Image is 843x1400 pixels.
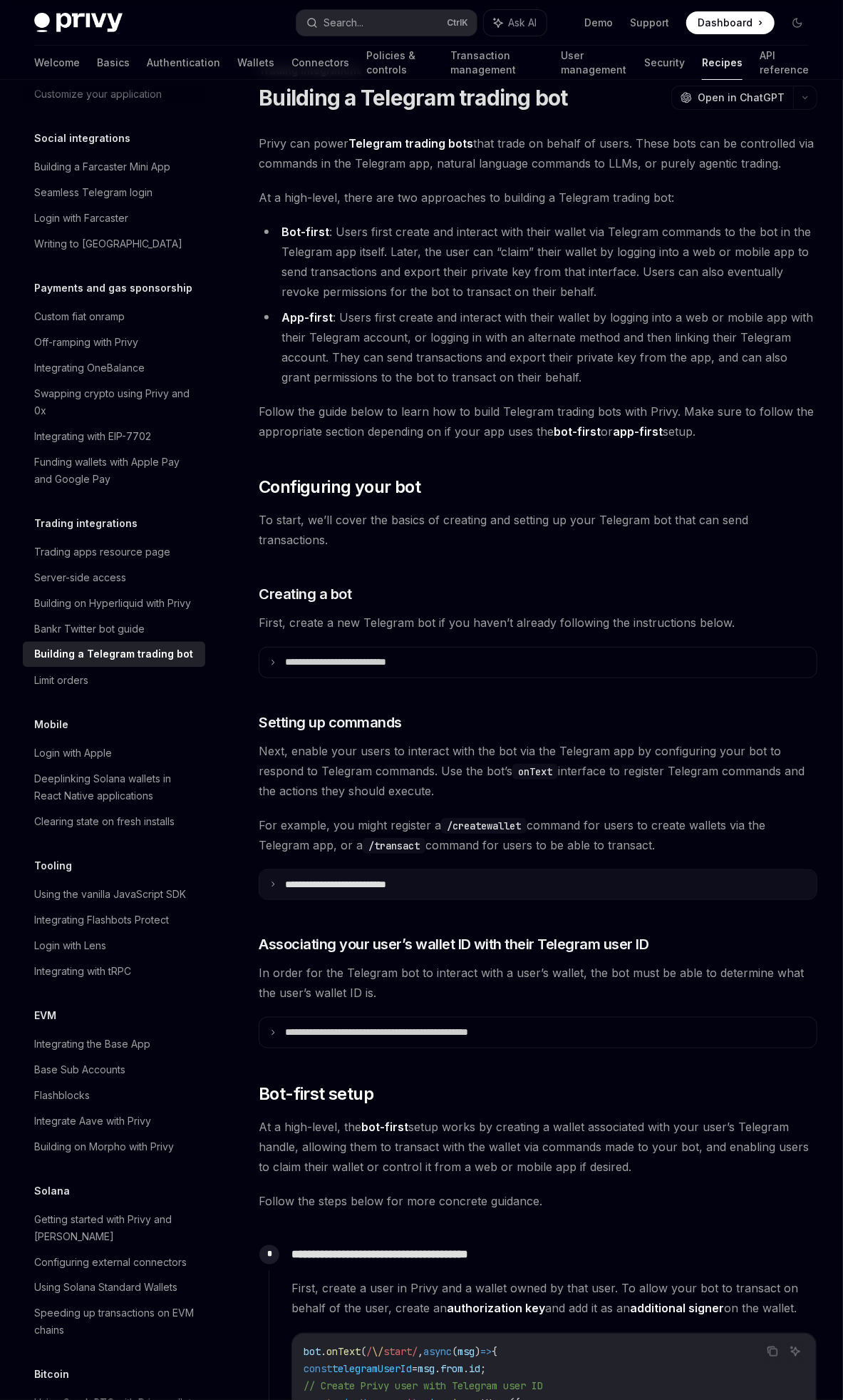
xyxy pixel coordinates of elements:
div: Building on Hyperliquid with Privy [34,595,191,612]
a: Using the vanilla JavaScript SDK [23,882,205,907]
div: Writing to [GEOGRAPHIC_DATA] [34,235,182,252]
a: API reference [760,46,809,80]
span: Ask AI [508,16,537,30]
span: ( [361,1346,366,1359]
a: Integrating the Base App [23,1031,205,1057]
span: Open in ChatGPT [698,91,785,105]
span: Associating your user’s wallet ID with their Telegram user ID [259,934,649,954]
a: Connectors [291,46,349,80]
h5: Trading integrations [34,515,138,532]
span: bot [304,1346,321,1359]
a: Getting started with Privy and [PERSON_NAME] [23,1207,205,1250]
div: Login with Lens [34,937,106,954]
a: Funding wallets with Apple Pay and Google Pay [23,449,205,492]
a: Basics [97,46,130,80]
span: , [418,1346,423,1359]
div: Swapping crypto using Privy and 0x [34,385,197,419]
button: Copy the contents from the code block [763,1342,782,1361]
strong: app-first [613,424,663,439]
strong: App-first [281,310,333,325]
span: Privy can power that trade on behalf of users. These bots can be controlled via commands in the T... [259,133,817,173]
div: Funding wallets with Apple Pay and Google Pay [34,454,197,488]
h5: Social integrations [34,130,130,147]
div: Integrating the Base App [34,1036,150,1053]
a: Building a Telegram trading bot [23,642,205,668]
span: In order for the Telegram bot to interact with a user’s wallet, the bot must be able to determine... [259,963,817,1003]
a: Policies & controls [366,46,433,80]
a: Support [630,16,669,30]
a: Flashblocks [23,1083,205,1108]
span: msg [418,1363,435,1376]
a: Deeplinking Solana wallets in React Native applications [23,766,205,809]
a: Seamless Telegram login [23,180,205,205]
span: from [440,1363,463,1376]
div: Clearing state on fresh installs [34,813,175,830]
a: Dashboard [686,11,775,34]
h5: Bitcoin [34,1366,69,1384]
span: async [423,1346,452,1359]
span: onText [326,1346,361,1359]
span: . [435,1363,440,1376]
div: Login with Apple [34,745,112,762]
strong: Bot-first [281,225,329,239]
span: start/ [383,1346,418,1359]
div: Deeplinking Solana wallets in React Native applications [34,770,197,804]
span: At a high-level, the setup works by creating a wallet associated with your user’s Telegram handle... [259,1117,817,1177]
span: Bot-first setup [259,1083,373,1105]
h5: Mobile [34,716,68,733]
span: ; [480,1363,486,1376]
button: Ask AI [484,10,547,36]
a: Integrating OneBalance [23,355,205,381]
div: Server-side access [34,569,126,586]
a: Building a Farcaster Mini App [23,154,205,180]
a: Using Solana Standard Wallets [23,1275,205,1301]
span: // Create Privy user with Telegram user ID [304,1380,543,1393]
a: Authentication [147,46,220,80]
a: Speeding up transactions on EVM chains [23,1301,205,1344]
a: Building on Hyperliquid with Privy [23,591,205,616]
a: Configuring external connectors [23,1250,205,1275]
span: telegramUserId [332,1363,412,1376]
div: Off-ramping with Privy [34,334,138,351]
div: Integrating with EIP-7702 [34,428,151,445]
button: Toggle dark mode [786,11,809,34]
div: Login with Farcaster [34,210,128,227]
div: Building a Farcaster Mini App [34,158,170,175]
li: : Users first create and interact with their wallet by logging into a web or mobile app with thei... [259,307,817,387]
span: ) [475,1346,480,1359]
div: Configuring external connectors [34,1254,187,1271]
span: Ctrl K [447,17,468,29]
div: Custom fiat onramp [34,308,125,325]
span: Creating a bot [259,584,351,604]
li: : Users first create and interact with their wallet via Telegram commands to the bot in the Teleg... [259,222,817,302]
div: Search... [324,14,363,31]
img: dark logo [34,13,123,33]
button: Search...CtrlK [296,10,477,36]
a: Clearing state on fresh installs [23,809,205,834]
a: App-first [281,310,333,325]
strong: Telegram trading bots [348,136,473,150]
a: Demo [584,16,613,30]
div: Integrating Flashbots Protect [34,911,169,929]
a: Integrate Aave with Privy [23,1108,205,1134]
a: Bot-first [281,225,329,240]
div: Integrate Aave with Privy [34,1113,151,1130]
span: Next, enable your users to interact with the bot via the Telegram app by configuring your bot to ... [259,741,817,801]
code: /transact [363,838,425,854]
a: Server-side access [23,565,205,591]
h5: Tooling [34,857,72,874]
span: msg [457,1346,475,1359]
a: Integrating Flashbots Protect [23,907,205,933]
span: id [469,1363,480,1376]
span: => [480,1346,492,1359]
a: Welcome [34,46,80,80]
a: Trading apps resource page [23,539,205,565]
h5: EVM [34,1007,56,1024]
a: Swapping crypto using Privy and 0x [23,381,205,424]
span: Configuring your bot [259,476,420,499]
a: Integrating with tRPC [23,959,205,984]
strong: bot-first [361,1120,408,1134]
span: First, create a user in Privy and a wallet owned by that user. To allow your bot to transact on b... [291,1279,817,1319]
code: /createwallet [441,818,527,834]
h5: Solana [34,1182,70,1200]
